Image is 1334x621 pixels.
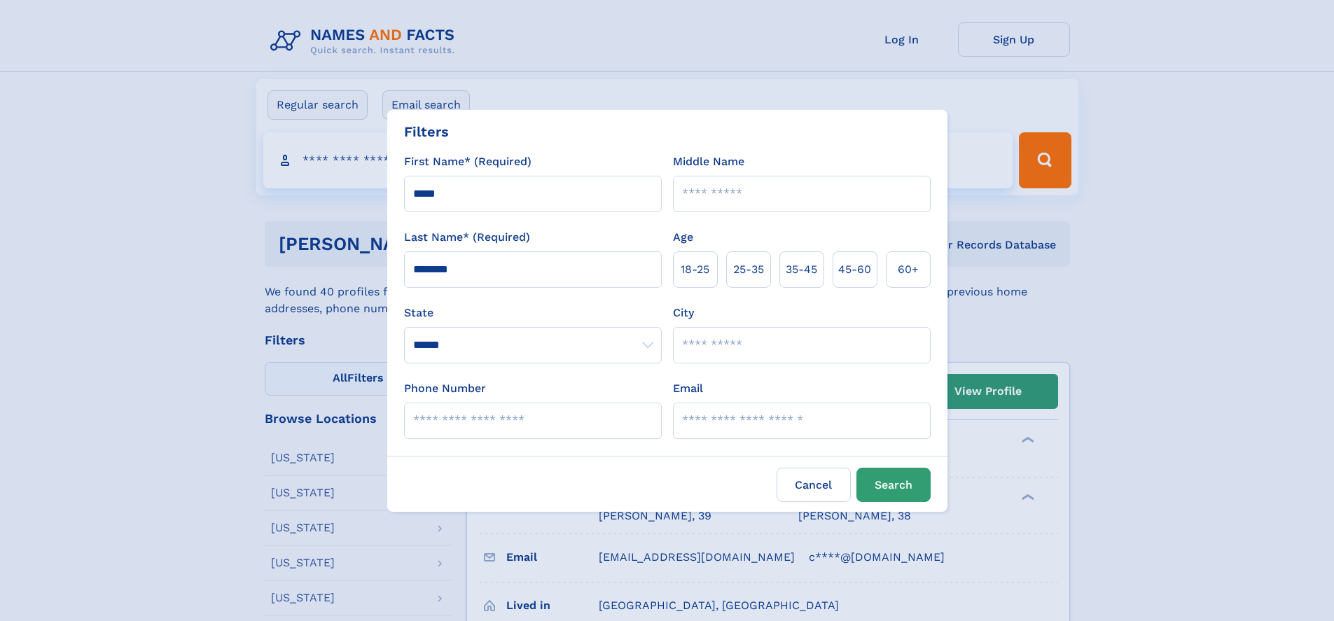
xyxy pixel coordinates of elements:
[404,121,449,142] div: Filters
[786,261,817,278] span: 35‑45
[673,380,703,397] label: Email
[777,468,851,502] label: Cancel
[838,261,871,278] span: 45‑60
[673,153,744,170] label: Middle Name
[856,468,931,502] button: Search
[673,229,693,246] label: Age
[404,305,662,321] label: State
[681,261,709,278] span: 18‑25
[404,153,531,170] label: First Name* (Required)
[404,380,486,397] label: Phone Number
[898,261,919,278] span: 60+
[673,305,694,321] label: City
[404,229,530,246] label: Last Name* (Required)
[733,261,764,278] span: 25‑35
